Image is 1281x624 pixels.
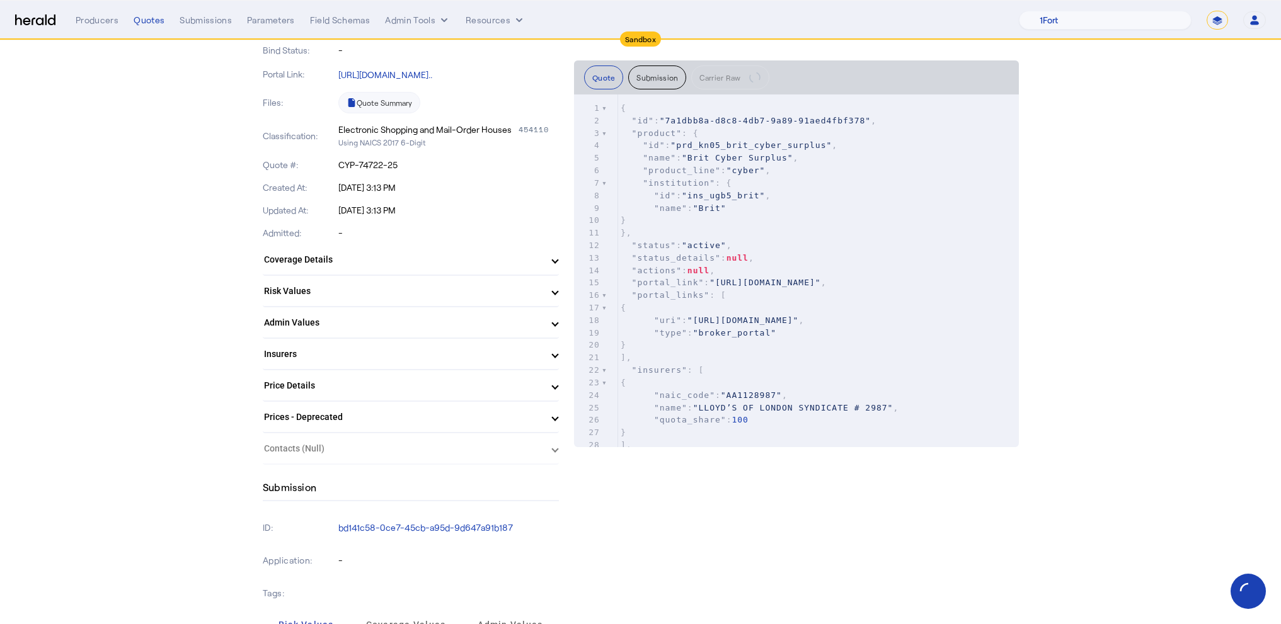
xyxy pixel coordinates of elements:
div: 18 [574,314,602,327]
mat-panel-title: Insurers [264,348,543,361]
div: Sandbox [620,31,661,47]
button: internal dropdown menu [385,14,451,26]
div: 27 [574,426,602,439]
div: Electronic Shopping and Mail-Order Houses [338,123,512,136]
mat-panel-title: Admin Values [264,316,543,329]
div: 25 [574,402,602,414]
span: "quota_share" [654,415,727,424]
span: : , [621,253,754,263]
mat-expansion-panel-header: Insurers [263,339,559,369]
button: Quote [584,65,624,89]
p: Portal Link: [263,68,336,81]
div: 6 [574,164,602,177]
mat-expansion-panel-header: Admin Values [263,307,559,338]
span: 100 [732,415,748,424]
span: Carrier Raw [699,74,740,81]
span: "[URL][DOMAIN_NAME]" [687,315,799,325]
span: "Brit" [693,203,727,213]
button: Carrier Raw [691,65,769,89]
span: "status" [632,241,677,250]
span: "id" [632,116,654,125]
span: : [621,328,776,338]
span: "active" [682,241,727,250]
div: 17 [574,302,602,314]
a: Quote Summary [338,92,420,113]
span: : [621,203,727,213]
span: "actions" [632,266,682,275]
span: "cyber" [727,166,766,175]
mat-expansion-panel-header: Price Details [263,370,559,400]
span: null [727,253,749,263]
div: 19 [574,327,602,339]
p: bd141c58-0ce7-45cb-a95d-9d647a91b187 [338,521,559,534]
p: Updated At: [263,204,336,217]
span: : , [621,166,771,175]
span: "Brit Cyber Surplus" [682,153,793,162]
p: [DATE] 3:13 PM [338,181,559,194]
p: Application: [263,552,336,569]
span: : [ [621,290,727,300]
div: Field Schemas [310,14,371,26]
span: "name" [654,403,687,412]
span: "naic_code" [654,390,715,400]
div: 23 [574,377,602,389]
p: Using NAICS 2017 6-Digit [338,136,559,149]
p: Files: [263,96,336,109]
div: 14 [574,264,602,277]
span: ], [621,440,632,450]
span: } [621,215,626,225]
span: "institution" [643,178,715,188]
div: 10 [574,214,602,227]
div: 21 [574,351,602,364]
div: 13 [574,252,602,264]
span: "uri" [654,315,682,325]
span: { [621,103,626,113]
div: 11 [574,227,602,239]
div: Producers [76,14,118,26]
p: [DATE] 3:13 PM [338,204,559,217]
mat-panel-title: Prices - Deprecated [264,411,543,424]
mat-expansion-panel-header: Prices - Deprecated [263,402,559,432]
div: Submissions [180,14,232,26]
p: - [338,554,559,567]
span: "LLOYD’S OF LONDON SYNDICATE # 2987" [693,403,893,412]
div: 12 [574,239,602,252]
p: Bind Status: [263,44,336,57]
div: 28 [574,439,602,451]
img: Herald Logo [15,14,55,26]
div: 2 [574,115,602,127]
div: 26 [574,414,602,426]
span: null [687,266,709,275]
span: : , [621,278,827,287]
div: 5 [574,152,602,164]
span: "AA1128987" [721,390,782,400]
span: "name" [654,203,687,213]
span: { [621,303,626,312]
div: 4 [574,139,602,152]
span: "portal_links" [632,290,710,300]
div: 3 [574,127,602,140]
mat-panel-title: Coverage Details [264,253,543,266]
span: : , [621,315,804,325]
button: Resources dropdown menu [466,14,526,26]
p: Tags: [263,584,336,602]
span: : , [621,116,876,125]
span: : [ [621,365,704,375]
span: "prd_kn05_brit_cyber_surplus" [670,140,832,150]
span: : [621,415,749,424]
p: ID: [263,519,336,536]
mat-panel-title: Price Details [264,379,543,392]
div: 8 [574,190,602,202]
span: : , [621,153,799,162]
span: : , [621,140,837,150]
span: "ins_ugb5_brit" [682,191,765,200]
span: { [621,378,626,387]
div: 1 [574,102,602,115]
span: "id" [654,191,676,200]
span: : { [621,128,699,138]
span: "type" [654,328,687,338]
span: "product_line" [643,166,721,175]
p: Classification: [263,130,336,142]
div: 16 [574,289,602,302]
div: 22 [574,364,602,377]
